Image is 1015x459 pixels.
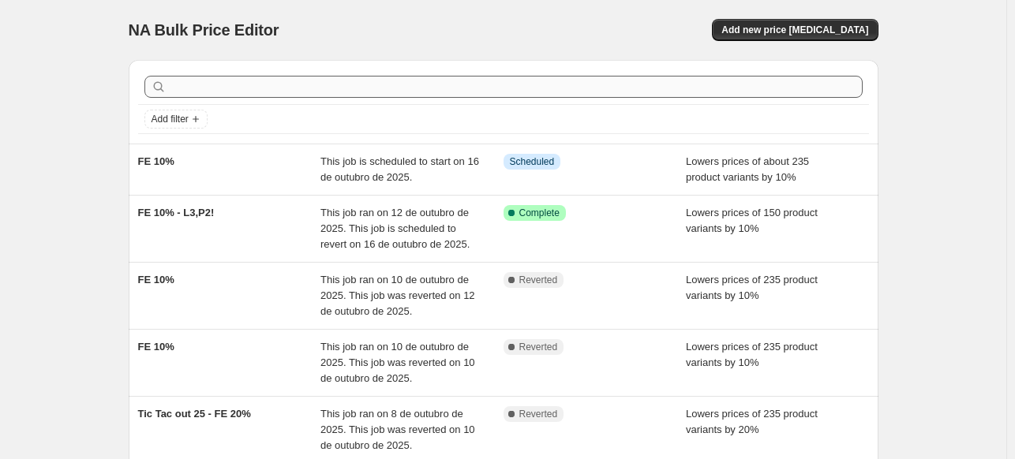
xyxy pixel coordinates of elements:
[686,274,818,301] span: Lowers prices of 235 product variants by 10%
[320,274,475,317] span: This job ran on 10 de outubro de 2025. This job was reverted on 12 de outubro de 2025.
[686,341,818,368] span: Lowers prices of 235 product variants by 10%
[138,408,251,420] span: Tic Tac out 25 - FE 20%
[686,155,809,183] span: Lowers prices of about 235 product variants by 10%
[138,341,174,353] span: FE 10%
[712,19,878,41] button: Add new price [MEDICAL_DATA]
[686,207,818,234] span: Lowers prices of 150 product variants by 10%
[519,341,558,353] span: Reverted
[519,207,560,219] span: Complete
[519,408,558,420] span: Reverted
[152,113,189,125] span: Add filter
[129,21,279,39] span: NA Bulk Price Editor
[320,155,479,183] span: This job is scheduled to start on 16 de outubro de 2025.
[138,274,174,285] span: FE 10%
[519,274,558,286] span: Reverted
[144,110,208,129] button: Add filter
[320,408,475,451] span: This job ran on 8 de outubro de 2025. This job was reverted on 10 de outubro de 2025.
[320,341,475,384] span: This job ran on 10 de outubro de 2025. This job was reverted on 10 de outubro de 2025.
[721,24,868,36] span: Add new price [MEDICAL_DATA]
[138,207,215,218] span: FE 10% - L3,P2!
[686,408,818,435] span: Lowers prices of 235 product variants by 20%
[510,155,555,168] span: Scheduled
[138,155,174,167] span: FE 10%
[320,207,470,250] span: This job ran on 12 de outubro de 2025. This job is scheduled to revert on 16 de outubro de 2025.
